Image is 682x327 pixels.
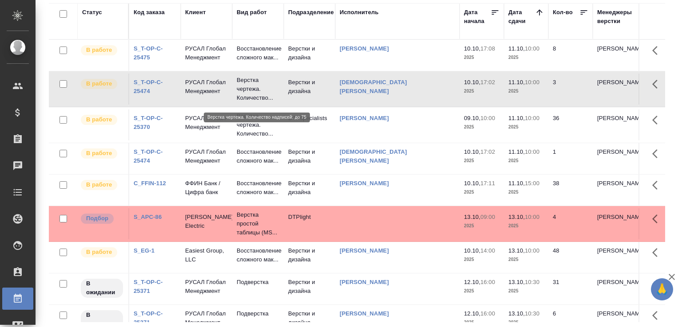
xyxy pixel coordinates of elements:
p: 15:00 [525,180,539,187]
p: 10:00 [480,115,495,121]
p: 10:00 [525,214,539,220]
a: S_T-OP-C-25475 [134,45,163,61]
button: Здесь прячутся важные кнопки [647,143,668,164]
p: Easiest Group, LLC​ [185,246,228,264]
p: 2025 [464,287,500,296]
a: [DEMOGRAPHIC_DATA][PERSON_NAME] [340,148,407,164]
div: Исполнитель выполняет работу [80,148,124,160]
p: 2025 [508,87,544,96]
p: 2025 [464,188,500,197]
div: Исполнитель выполняет работу [80,246,124,258]
p: Подбор [86,214,108,223]
p: РУСАЛ Глобал Менеджмент [185,309,228,327]
p: 11.10, [508,148,525,155]
p: [PERSON_NAME] [597,44,640,53]
p: [PERSON_NAME] Electric [185,213,228,230]
a: [PERSON_NAME] [340,310,389,317]
p: 11.10, [508,115,525,121]
p: 2025 [508,53,544,62]
button: Здесь прячутся важные кнопки [647,273,668,295]
a: C_FFIN-112 [134,180,166,187]
p: РУСАЛ Глобал Менеджмент [185,44,228,62]
p: ФФИН Банк / Цифра банк [185,179,228,197]
td: 31 [548,273,593,304]
button: Здесь прячутся важные кнопки [647,208,668,230]
p: Верстка чертежа. Количество... [237,76,279,102]
a: [PERSON_NAME] [340,180,389,187]
p: Подверстка [237,278,279,287]
td: 38 [548,175,593,206]
td: 36 [548,109,593,140]
a: [PERSON_NAME] [340,279,389,285]
td: 4 [548,208,593,239]
p: 17:08 [480,45,495,52]
p: В работе [86,46,112,54]
p: РУСАЛ Глобал Менеджмент [185,78,228,96]
p: Восстановление сложного мак... [237,179,279,197]
p: 10.10, [464,45,480,52]
p: 13.10, [508,247,525,254]
p: 09:00 [480,214,495,220]
div: Вид работ [237,8,267,17]
span: 🙏 [654,280,670,299]
p: 13.10, [508,214,525,220]
div: Исполнитель выполняет работу [80,78,124,90]
td: 48 [548,242,593,273]
p: [PERSON_NAME] [597,78,640,87]
div: Клиент [185,8,206,17]
p: 2025 [508,123,544,132]
p: 11.10, [508,180,525,187]
p: 10:00 [525,115,539,121]
p: 2025 [464,156,500,165]
p: [PERSON_NAME] [597,213,640,222]
p: РУСАЛ Глобал Менеджмент [185,278,228,296]
p: 11.10, [508,79,525,86]
p: [PERSON_NAME] [597,148,640,156]
div: Исполнитель выполняет работу [80,114,124,126]
p: 2025 [464,87,500,96]
p: [PERSON_NAME] [597,309,640,318]
p: В работе [86,149,112,158]
div: Менеджеры верстки [597,8,640,26]
p: Восстановление сложного мак... [237,246,279,264]
p: В работе [86,180,112,189]
p: 11.10, [508,45,525,52]
p: 09.10, [464,115,480,121]
button: Здесь прячутся важные кнопки [647,74,668,95]
p: РУСАЛ Глобал Менеджмент [185,148,228,165]
p: 10.10, [464,148,480,155]
td: Верстки и дизайна [284,273,335,304]
p: 2025 [464,123,500,132]
div: Исполнитель выполняет работу [80,179,124,191]
button: Здесь прячутся важные кнопки [647,175,668,196]
div: Исполнитель [340,8,379,17]
p: 10:30 [525,310,539,317]
p: 2025 [464,222,500,230]
div: Дата начала [464,8,491,26]
p: В работе [86,248,112,257]
p: [PERSON_NAME] [597,278,640,287]
p: 2025 [464,318,500,327]
p: [PERSON_NAME] [597,179,640,188]
div: Статус [82,8,102,17]
p: 13.10, [508,279,525,285]
td: Верстки и дизайна [284,242,335,273]
p: 10.10, [464,247,480,254]
p: В ожидании [86,279,118,297]
p: Верстка простой таблицы (MS... [237,210,279,237]
button: Здесь прячутся важные кнопки [647,242,668,263]
a: [PERSON_NAME] [340,247,389,254]
p: 12.10, [464,310,480,317]
button: Здесь прячутся важные кнопки [647,109,668,131]
p: 17:02 [480,148,495,155]
p: 2025 [508,222,544,230]
p: 2025 [508,318,544,327]
a: S_T-OP-C-25370 [134,115,163,130]
div: Кол-во [553,8,573,17]
p: 2025 [508,156,544,165]
div: Дата сдачи [508,8,535,26]
td: 1 [548,143,593,174]
td: 8 [548,40,593,71]
div: Код заказа [134,8,165,17]
td: Верстки и дизайна [284,40,335,71]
